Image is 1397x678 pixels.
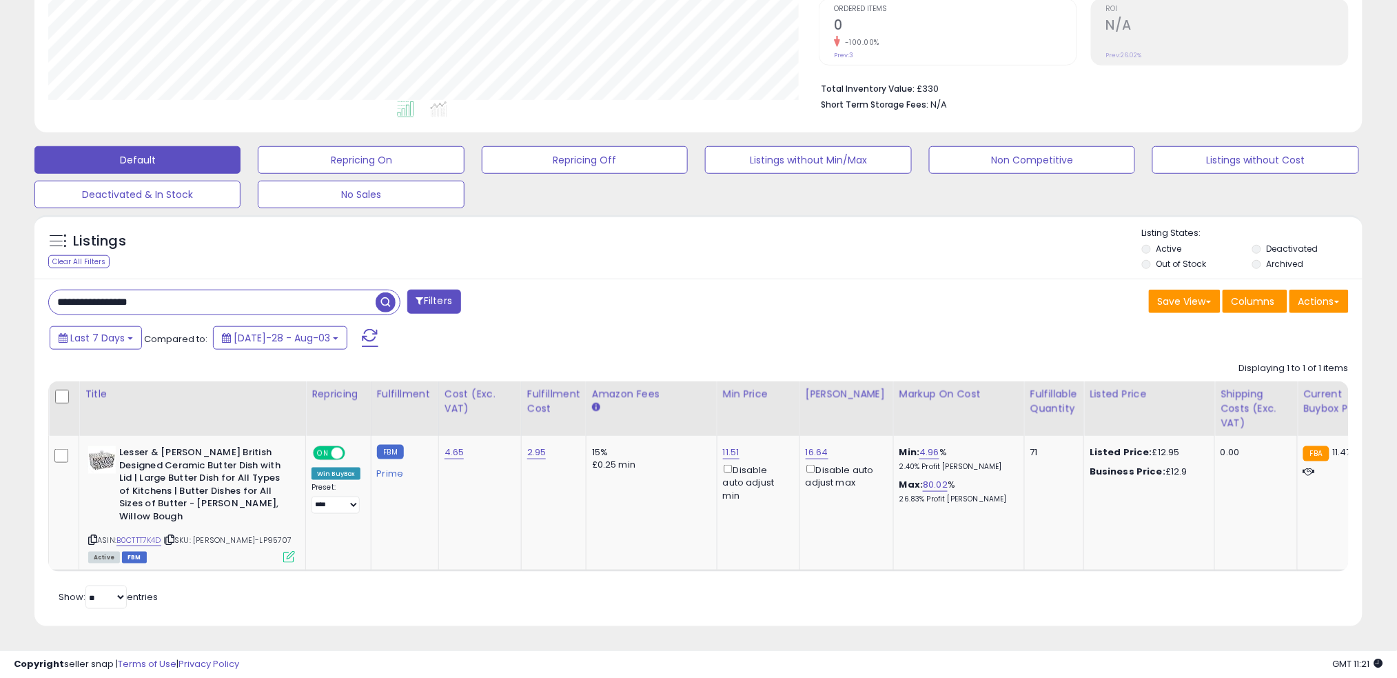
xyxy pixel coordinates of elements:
span: FBM [122,552,147,564]
b: Lesser & [PERSON_NAME] British Designed Ceramic Butter Dish with Lid | Large Butter Dish for All ... [119,446,287,526]
span: | SKU: [PERSON_NAME]-LP95707 [163,535,292,546]
span: ROI [1106,6,1348,13]
button: Last 7 Days [50,326,142,350]
div: Shipping Costs (Exc. VAT) [1221,387,1292,430]
label: Out of Stock [1156,258,1207,270]
span: 2025-08-11 11:21 GMT [1333,657,1383,670]
small: Amazon Fees. [592,401,600,414]
a: 16.64 [806,446,828,459]
span: ON [314,448,332,459]
li: £330 [821,79,1338,96]
b: Listed Price: [1090,446,1152,459]
div: Preset: [312,483,360,514]
div: Clear All Filters [48,255,110,268]
button: Non Competitive [929,146,1135,174]
div: 0.00 [1221,446,1287,459]
label: Archived [1266,258,1303,270]
div: Prime [377,463,428,479]
div: Fulfillment [377,387,433,401]
p: 2.40% Profit [PERSON_NAME] [899,462,1014,472]
span: Compared to: [144,332,207,346]
a: Privacy Policy [179,657,239,670]
div: Markup on Cost [899,387,1019,401]
span: Last 7 Days [70,331,125,345]
div: Disable auto adjust max [806,462,883,489]
a: Terms of Use [118,657,176,670]
h2: N/A [1106,17,1348,36]
a: 2.95 [527,446,547,459]
button: Deactivated & In Stock [34,181,241,208]
small: -100.00% [840,37,879,48]
button: Columns [1223,290,1287,313]
button: Repricing On [258,146,464,174]
button: No Sales [258,181,464,208]
button: Filters [407,290,461,314]
div: £12.95 [1090,446,1204,459]
div: Title [85,387,300,401]
button: Save View [1149,290,1221,313]
span: N/A [930,98,947,111]
div: Fulfillment Cost [527,387,580,416]
div: Fulfillable Quantity [1030,387,1078,416]
div: £0.25 min [592,459,706,471]
span: 11.47 [1333,446,1352,459]
a: B0CTTT7K4D [116,535,161,546]
a: 80.02 [923,478,948,492]
div: £12.9 [1090,466,1204,478]
span: Show: entries [59,590,158,604]
span: OFF [343,448,365,459]
div: Displaying 1 to 1 of 1 items [1239,362,1349,375]
button: Actions [1289,290,1349,313]
a: 11.51 [723,446,740,459]
span: Ordered Items [834,6,1076,13]
p: Listing States: [1142,227,1363,240]
span: All listings currently available for purchase on Amazon [88,552,120,564]
img: 51dEfVBeYfL._SL40_.jpg [88,446,116,474]
button: Repricing Off [482,146,688,174]
strong: Copyright [14,657,64,670]
div: [PERSON_NAME] [806,387,888,401]
div: ASIN: [88,446,295,561]
div: Listed Price [1090,387,1209,401]
div: % [899,479,1014,504]
small: FBM [377,445,404,459]
h5: Listings [73,232,126,251]
span: Columns [1232,295,1275,308]
small: FBA [1303,446,1329,461]
a: 4.65 [445,446,465,459]
label: Active [1156,243,1182,255]
small: Prev: 3 [834,51,853,59]
p: 26.83% Profit [PERSON_NAME] [899,495,1014,504]
div: seller snap | | [14,658,239,671]
div: Repricing [312,387,365,401]
b: Total Inventory Value: [821,83,915,94]
div: 15% [592,446,706,459]
div: 71 [1030,446,1073,459]
button: [DATE]-28 - Aug-03 [213,326,347,350]
button: Default [34,146,241,174]
div: Win BuyBox [312,468,360,480]
div: Disable auto adjust min [723,462,789,502]
th: The percentage added to the cost of goods (COGS) that forms the calculator for Min & Max prices. [893,381,1024,436]
span: [DATE]-28 - Aug-03 [234,331,330,345]
div: % [899,446,1014,472]
div: Amazon Fees [592,387,711,401]
label: Deactivated [1266,243,1318,255]
div: Current Buybox Price [1303,387,1374,416]
b: Min: [899,446,920,459]
div: Min Price [723,387,794,401]
h2: 0 [834,17,1076,36]
b: Max: [899,478,924,491]
button: Listings without Min/Max [705,146,911,174]
b: Short Term Storage Fees: [821,99,928,110]
small: Prev: 26.02% [1106,51,1142,59]
b: Business Price: [1090,465,1165,478]
div: Cost (Exc. VAT) [445,387,516,416]
a: 4.96 [919,446,939,459]
button: Listings without Cost [1152,146,1358,174]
